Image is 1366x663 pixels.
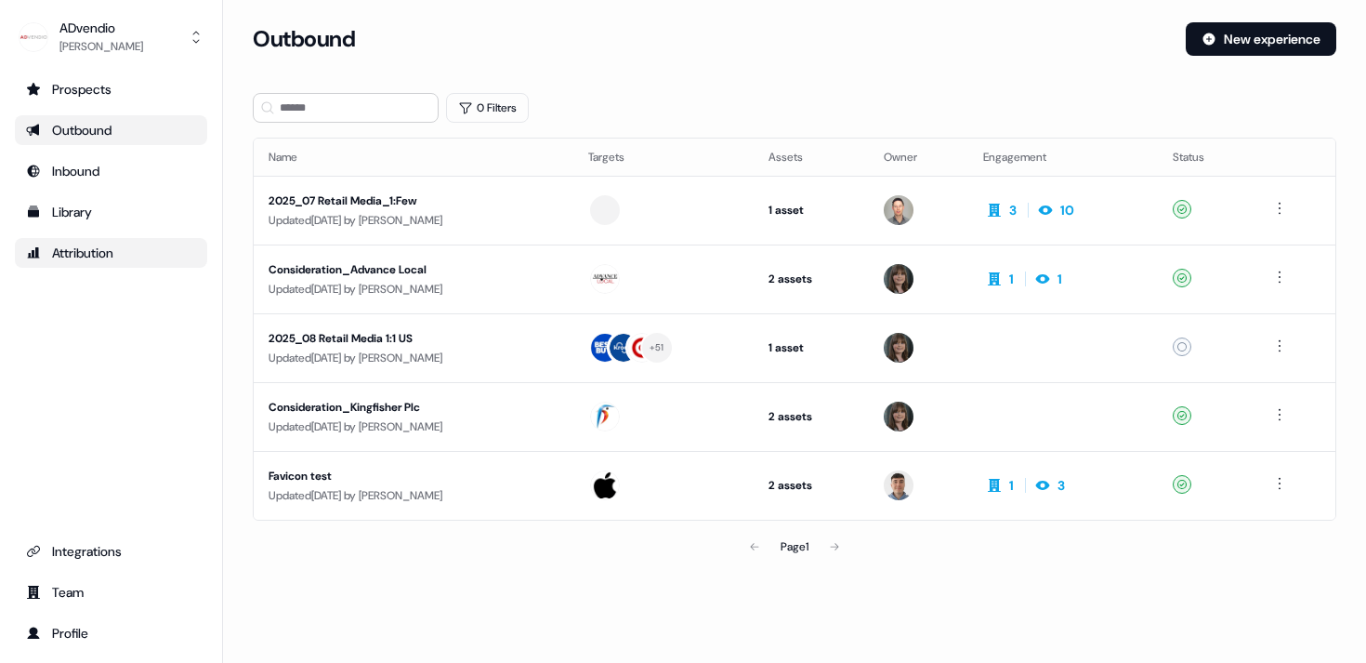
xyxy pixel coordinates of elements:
div: 10 [1060,201,1074,219]
img: Michaela [884,264,913,294]
div: 3 [1009,201,1017,219]
a: Go to prospects [15,74,207,104]
div: Library [26,203,196,221]
div: Updated [DATE] by [PERSON_NAME] [269,211,558,230]
button: 0 Filters [446,93,529,123]
div: Page 1 [781,537,808,556]
div: 3 [1057,476,1065,495]
div: 1 [1057,270,1062,288]
div: 2 assets [768,476,854,495]
div: 1 asset [768,201,854,219]
div: Attribution [26,244,196,262]
a: Go to outbound experience [15,115,207,145]
img: Denis [884,471,913,500]
div: Updated [DATE] by [PERSON_NAME] [269,486,558,505]
div: Inbound [26,162,196,180]
div: 2025_08 Retail Media 1:1 US [269,329,558,348]
a: Go to templates [15,197,207,227]
div: [PERSON_NAME] [59,37,143,56]
h3: Outbound [253,25,355,53]
th: Status [1158,139,1254,176]
div: Prospects [26,80,196,99]
a: Go to Inbound [15,156,207,186]
img: Robert [884,195,913,225]
a: Go to integrations [15,537,207,566]
th: Assets [754,139,869,176]
th: Engagement [968,139,1158,176]
div: 2025_07 Retail Media_1:Few [269,192,558,210]
div: 2 assets [768,270,854,288]
div: 1 asset [768,338,854,357]
div: 2 assets [768,407,854,426]
div: Team [26,583,196,602]
div: Updated [DATE] by [PERSON_NAME] [269,349,558,367]
img: Michaela [884,402,913,431]
img: Michaela [884,333,913,363]
div: Updated [DATE] by [PERSON_NAME] [269,280,558,298]
div: Consideration_Kingfisher Plc [269,398,558,417]
div: + 51 [650,339,664,356]
div: 1 [1009,476,1014,495]
div: 1 [1009,270,1014,288]
a: Go to profile [15,618,207,648]
a: Go to attribution [15,238,207,268]
div: Consideration_Advance Local [269,260,558,279]
div: Integrations [26,542,196,561]
th: Owner [869,139,968,176]
div: Updated [DATE] by [PERSON_NAME] [269,418,558,436]
th: Targets [573,139,755,176]
button: ADvendio[PERSON_NAME] [15,15,207,60]
div: ADvendio [59,19,143,37]
div: Outbound [26,121,196,139]
a: Go to team [15,577,207,607]
th: Name [254,139,573,176]
div: Profile [26,624,196,643]
button: New experience [1186,22,1336,56]
div: Favicon test [269,467,558,485]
